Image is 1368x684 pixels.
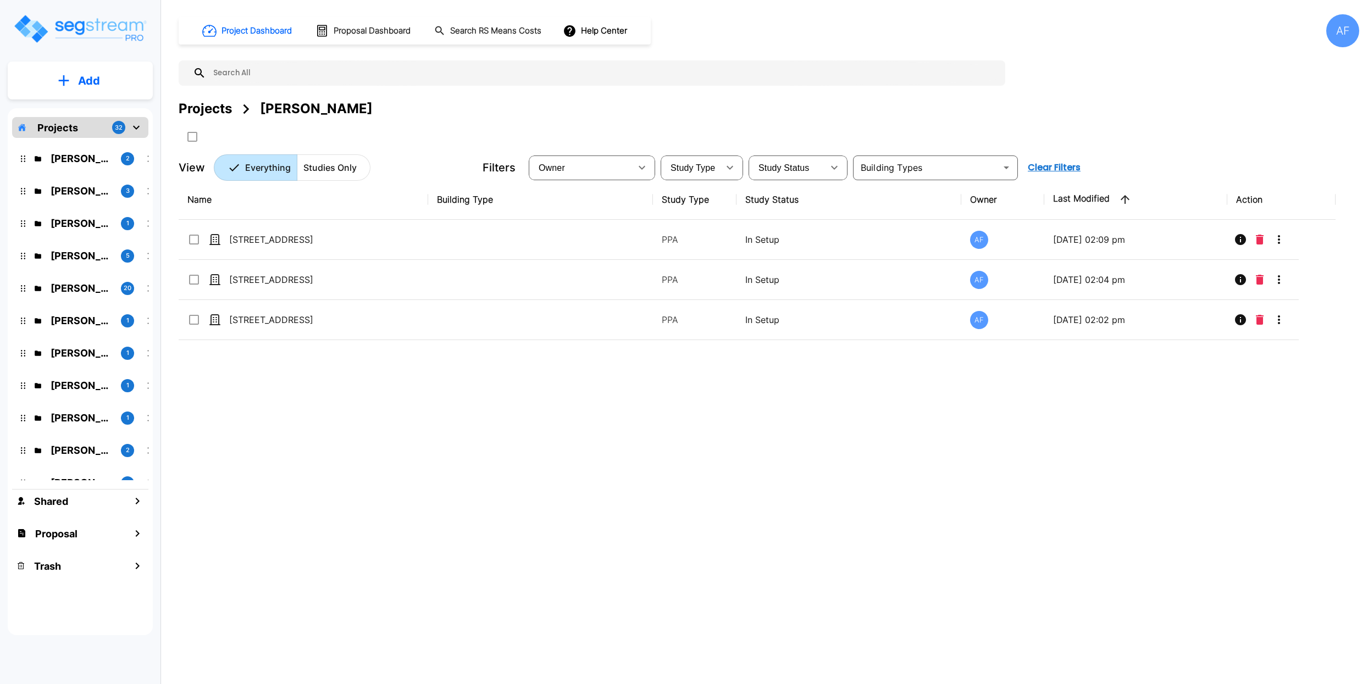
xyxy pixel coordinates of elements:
[663,152,719,183] div: Select
[35,526,77,541] h1: Proposal
[51,378,112,393] p: Joseph Yaakovzadeh
[961,180,1044,220] th: Owner
[181,126,203,148] button: SelectAll
[1229,309,1251,331] button: Info
[78,73,100,89] p: Add
[221,25,292,37] h1: Project Dashboard
[970,311,988,329] div: AF
[671,163,715,173] span: Study Type
[539,163,565,173] span: Owner
[745,273,952,286] p: In Setup
[751,152,823,183] div: Select
[1326,14,1359,47] div: AF
[34,494,68,509] h1: Shared
[428,180,653,220] th: Building Type
[126,251,130,260] p: 5
[531,152,631,183] div: Select
[1251,309,1268,331] button: Delete
[1229,229,1251,251] button: Info
[124,283,131,293] p: 20
[126,381,129,390] p: 1
[51,346,112,360] p: Abba Stein
[1053,233,1219,246] p: [DATE] 02:09 pm
[303,161,357,174] p: Studies Only
[51,183,112,198] p: Dani Sternbuch
[126,219,129,228] p: 1
[1268,269,1290,291] button: More-Options
[662,313,727,326] p: PPA
[662,273,727,286] p: PPA
[51,410,112,425] p: Elchonon Weinberg
[179,99,232,119] div: Projects
[51,281,112,296] p: Jeff Degyansky
[126,316,129,325] p: 1
[126,154,130,163] p: 2
[206,60,1000,86] input: Search All
[311,19,417,42] button: Proposal Dashboard
[51,151,112,166] p: Kevin Van Beek
[51,216,112,231] p: Florence Yee
[13,13,147,45] img: Logo
[856,160,996,175] input: Building Types
[51,248,112,263] p: Moshe Toiv
[51,443,112,458] p: Shea Reinhold
[970,271,988,289] div: AF
[126,413,129,422] p: 1
[1268,309,1290,331] button: More-Options
[430,20,547,42] button: Search RS Means Costs
[483,159,516,176] p: Filters
[126,348,129,358] p: 1
[999,160,1014,175] button: Open
[51,475,112,490] p: Yiddy Tyrnauer
[334,25,411,37] h1: Proposal Dashboard
[758,163,810,173] span: Study Status
[229,233,339,246] p: [STREET_ADDRESS]
[8,65,153,97] button: Add
[662,233,727,246] p: PPA
[229,273,339,286] p: [STREET_ADDRESS]
[745,233,952,246] p: In Setup
[1251,269,1268,291] button: Delete
[1268,229,1290,251] button: More-Options
[229,313,339,326] p: [STREET_ADDRESS]
[736,180,961,220] th: Study Status
[1023,157,1085,179] button: Clear Filters
[51,313,112,328] p: Max Kozlowitz
[179,180,428,220] th: Name
[561,20,632,41] button: Help Center
[260,99,373,119] div: [PERSON_NAME]
[214,154,370,181] div: Platform
[745,313,952,326] p: In Setup
[34,559,61,574] h1: Trash
[198,19,298,43] button: Project Dashboard
[115,123,123,132] p: 32
[1053,273,1219,286] p: [DATE] 02:04 pm
[450,25,541,37] h1: Search RS Means Costs
[179,159,205,176] p: View
[1044,180,1227,220] th: Last Modified
[214,154,297,181] button: Everything
[653,180,736,220] th: Study Type
[297,154,370,181] button: Studies Only
[1229,269,1251,291] button: Info
[37,120,78,135] p: Projects
[1251,229,1268,251] button: Delete
[126,186,130,196] p: 3
[970,231,988,249] div: AF
[1053,313,1219,326] p: [DATE] 02:02 pm
[126,478,129,487] p: 1
[126,446,130,455] p: 2
[245,161,291,174] p: Everything
[1227,180,1336,220] th: Action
